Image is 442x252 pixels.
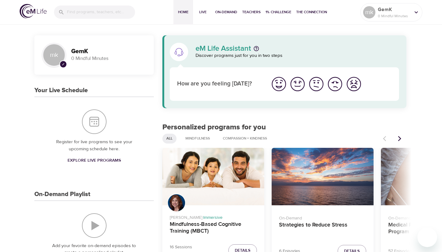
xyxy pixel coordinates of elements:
[307,75,326,93] button: I'm feeling ok
[47,139,142,152] p: Register for live programs to see your upcoming schedule here.
[67,6,135,19] input: Find programs, teachers, etc...
[65,155,123,166] a: Explore Live Programs
[196,9,210,15] span: Live
[308,76,325,93] img: ok
[176,9,191,15] span: Home
[162,148,264,205] button: Mindfulness-Based Cognitive Training (MBCT)
[215,9,237,15] span: On-Demand
[363,6,375,18] div: mk
[82,109,107,134] img: Your Live Schedule
[296,9,327,15] span: The Connection
[174,47,184,57] img: eM Life Assistant
[203,215,223,220] span: Immersive
[82,213,107,238] img: On-Demand Playlist
[279,213,366,222] p: On-Demand
[266,9,291,15] span: 1% Challenge
[162,134,176,144] div: All
[196,45,251,52] p: eM Life Assistant
[378,13,410,19] p: 0 Mindful Minutes
[20,4,47,18] img: logo
[68,157,121,164] span: Explore Live Programs
[162,123,406,132] h2: Personalized programs for you
[393,132,406,145] button: Next items
[289,76,306,93] img: good
[272,148,374,205] button: Strategies to Reduce Stress
[163,136,176,141] span: All
[34,191,90,198] h3: On-Demand Playlist
[170,221,257,236] h4: Mindfulness-Based Cognitive Training (MBCT)
[177,80,262,89] p: How are you feeling [DATE]?
[327,76,343,93] img: bad
[219,134,271,144] div: Compassion + Kindness
[326,75,344,93] button: I'm feeling bad
[378,6,410,13] p: GemK
[279,222,366,236] h4: Strategies to Reduce Stress
[242,9,261,15] span: Teachers
[71,55,146,62] p: 0 Mindful Minutes
[182,136,214,141] span: Mindfulness
[417,227,437,247] iframe: Button to launch messaging window
[170,244,217,250] p: 16 Sessions
[170,212,257,221] p: [PERSON_NAME] ·
[219,136,271,141] span: Compassion + Kindness
[344,75,363,93] button: I'm feeling worst
[42,43,66,67] div: mk
[345,76,362,93] img: worst
[288,75,307,93] button: I'm feeling good
[196,52,399,59] p: Discover programs just for you in two steps
[269,75,288,93] button: I'm feeling great
[71,48,146,55] h3: GemK
[181,134,214,144] div: Mindfulness
[270,76,287,93] img: great
[34,87,88,94] h3: Your Live Schedule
